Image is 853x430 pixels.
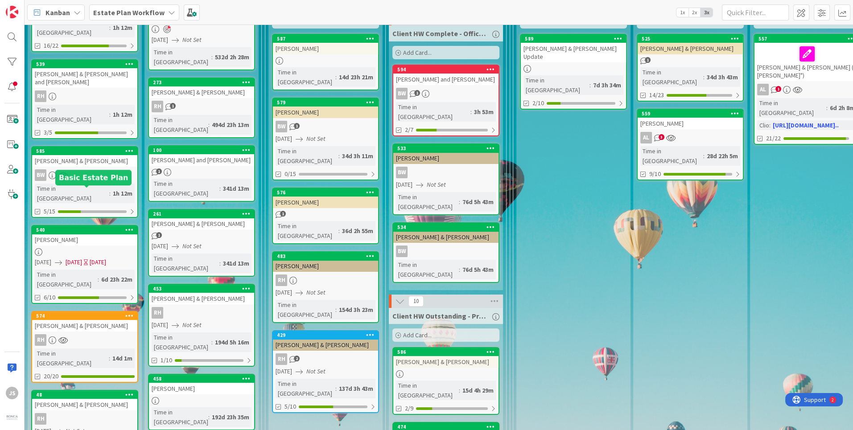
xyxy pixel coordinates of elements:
div: BW [35,169,46,181]
div: 579[PERSON_NAME] [273,98,378,118]
div: [PERSON_NAME] & [PERSON_NAME] [273,339,378,351]
div: AL [638,132,743,143]
a: 585[PERSON_NAME] & [PERSON_NAME]BWTime in [GEOGRAPHIC_DATA]:1h 12m5/15 [31,146,138,218]
span: : [335,72,337,82]
span: Kanban [45,7,70,18]
div: [PERSON_NAME] & [PERSON_NAME] [149,86,254,98]
div: [PERSON_NAME] & [PERSON_NAME] [393,231,499,243]
span: 2x [688,8,701,17]
div: 589 [521,35,626,43]
div: [PERSON_NAME] [393,152,499,164]
a: 273[PERSON_NAME] & [PERSON_NAME]RHTime in [GEOGRAPHIC_DATA]:494d 23h 13m [148,78,255,138]
img: avatar [6,412,18,424]
div: Time in [GEOGRAPHIC_DATA] [35,105,109,124]
span: : [335,305,337,315]
div: 587 [277,36,378,42]
div: 76d 5h 43m [460,265,496,274]
div: Time in [GEOGRAPHIC_DATA] [152,179,219,198]
a: 559[PERSON_NAME]ALTime in [GEOGRAPHIC_DATA]:28d 22h 5m9/10 [637,109,744,180]
div: 1h 12m [111,188,135,198]
div: 559 [638,110,743,118]
div: 6d 23h 22m [99,274,135,284]
div: RH [149,307,254,319]
div: 559[PERSON_NAME] [638,110,743,129]
span: 1 [156,168,162,174]
div: 28d 22h 5m [705,151,740,161]
div: Clio [757,120,769,130]
div: 36d 2h 55m [340,226,375,236]
span: : [219,184,221,193]
span: : [98,274,99,284]
span: 3 [659,134,664,140]
div: Time in [GEOGRAPHIC_DATA] [276,300,335,319]
span: 1 [414,90,420,96]
a: 576[PERSON_NAME]Time in [GEOGRAPHIC_DATA]:36d 2h 55m [272,188,379,244]
span: : [459,197,460,207]
span: 14/23 [649,90,664,100]
div: 540[PERSON_NAME] [32,226,137,246]
div: BW [393,88,499,99]
span: [DATE] [152,242,168,251]
span: Client HW Outstanding - Pre-Drafting Checklist [392,311,490,320]
div: Time in [GEOGRAPHIC_DATA] [152,332,211,352]
div: Time in [GEOGRAPHIC_DATA] [35,18,109,37]
div: 589 [525,36,626,42]
div: 539 [32,60,137,68]
div: 429 [277,332,378,338]
div: 533 [393,144,499,152]
div: [PERSON_NAME] [273,197,378,208]
span: : [219,258,221,268]
div: Time in [GEOGRAPHIC_DATA] [152,254,219,273]
div: 579 [273,98,378,106]
a: 589[PERSON_NAME] & [PERSON_NAME] UpdateTime in [GEOGRAPHIC_DATA]:7d 3h 34m2/10 [520,34,627,110]
div: RH [35,413,46,425]
a: [URL][DOMAIN_NAME].. [773,121,839,129]
div: RH [276,274,287,286]
span: 20/20 [44,372,58,381]
div: 483 [277,253,378,259]
div: 14d 23h 21m [337,72,375,82]
div: JS [6,387,18,399]
div: 100 [153,147,254,153]
span: 1 [775,86,781,92]
i: Not Set [182,242,202,250]
span: [DATE] [152,35,168,45]
span: Client HW Complete - Office Work [392,29,490,38]
span: 2/9 [405,404,413,413]
span: 16/22 [44,41,58,50]
span: [DATE] [276,288,292,297]
div: 539[PERSON_NAME] & [PERSON_NAME] and [PERSON_NAME] [32,60,137,88]
div: AL [757,84,769,95]
div: Time in [GEOGRAPHIC_DATA] [396,260,459,279]
i: Not Set [306,288,326,296]
div: Time in [GEOGRAPHIC_DATA] [276,221,338,241]
a: 540[PERSON_NAME][DATE][DATE][DATE]Time in [GEOGRAPHIC_DATA]:6d 23h 22m6/10 [31,225,138,304]
div: Time in [GEOGRAPHIC_DATA] [276,379,335,398]
div: BW [393,167,499,178]
div: [PERSON_NAME] and [PERSON_NAME] [393,74,499,85]
span: 3x [701,8,713,17]
input: Quick Filter... [722,4,789,20]
div: 7d 3h 34m [591,80,623,90]
div: BW [396,246,408,257]
span: : [703,151,705,161]
div: RH [149,101,254,112]
span: 6/10 [44,293,55,302]
div: Time in [GEOGRAPHIC_DATA] [396,381,459,400]
span: : [109,23,111,33]
div: 525 [638,35,743,43]
span: : [338,226,340,236]
div: 586 [393,348,499,356]
div: 154d 3h 23m [337,305,375,315]
div: 533 [397,145,499,152]
div: 586 [397,349,499,355]
div: 586[PERSON_NAME] & [PERSON_NAME] [393,348,499,368]
div: 48[PERSON_NAME] & [PERSON_NAME] [32,391,137,410]
div: [PERSON_NAME] & [PERSON_NAME] [32,320,137,332]
span: 21/22 [766,134,781,143]
div: 525 [642,36,743,42]
span: : [211,337,213,347]
div: [PERSON_NAME] & [PERSON_NAME] [638,43,743,54]
div: 534 [397,224,499,230]
div: RH [32,334,137,346]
